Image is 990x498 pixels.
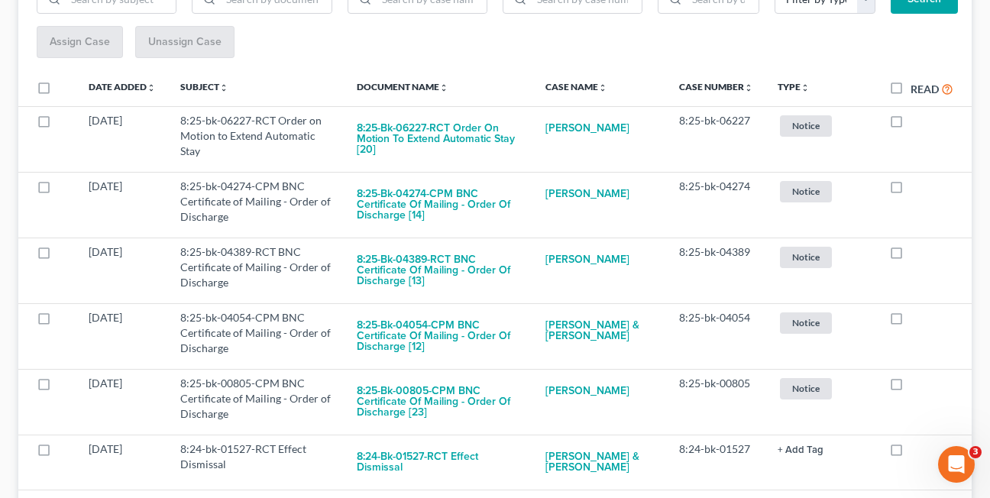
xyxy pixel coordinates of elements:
td: 8:24-bk-01527 [667,435,765,490]
a: Case Numberunfold_more [679,81,753,92]
i: unfold_more [801,83,810,92]
a: Date Addedunfold_more [89,81,156,92]
span: Notice [780,115,832,136]
span: 3 [969,446,982,458]
td: [DATE] [76,238,168,303]
td: 8:25-bk-06227 [667,106,765,172]
span: Notice [780,181,832,202]
button: 8:25-bk-04274-CPM BNC Certificate of Mailing - Order of Discharge [14] [357,179,521,231]
a: [PERSON_NAME] [545,376,629,406]
i: unfold_more [219,83,228,92]
td: 8:25-bk-04389-RCT BNC Certificate of Mailing - Order of Discharge [168,238,345,303]
a: Case Nameunfold_more [545,81,607,92]
a: Document Nameunfold_more [357,81,448,92]
span: Notice [780,378,832,399]
td: 8:25-bk-04274 [667,172,765,238]
td: 8:24-bk-01527-RCT Effect Dismissal [168,435,345,490]
button: 8:24-bk-01527-RCT Effect Dismissal [357,441,521,483]
button: 8:25-bk-06227-RCT Order on Motion to Extend Automatic Stay [20] [357,113,521,165]
td: [DATE] [76,435,168,490]
a: Notice [778,113,865,138]
button: 8:25-bk-04054-CPM BNC Certificate of Mailing - Order of Discharge [12] [357,310,521,362]
td: 8:25-bk-00805-CPM BNC Certificate of Mailing - Order of Discharge [168,369,345,435]
a: [PERSON_NAME] [545,179,629,209]
td: 8:25-bk-04389 [667,238,765,303]
a: Typeunfold_more [778,81,810,92]
span: Notice [780,247,832,267]
td: [DATE] [76,106,168,172]
td: 8:25-bk-04054 [667,303,765,369]
td: [DATE] [76,303,168,369]
button: 8:25-bk-04389-RCT BNC Certificate of Mailing - Order of Discharge [13] [357,244,521,296]
i: unfold_more [598,83,607,92]
a: [PERSON_NAME] & [PERSON_NAME] [545,441,655,483]
iframe: Intercom live chat [938,446,975,483]
td: 8:25-bk-06227-RCT Order on Motion to Extend Automatic Stay [168,106,345,172]
a: Subjectunfold_more [180,81,228,92]
i: unfold_more [147,83,156,92]
button: + Add Tag [778,445,823,455]
a: Notice [778,179,865,204]
td: 8:25-bk-04054-CPM BNC Certificate of Mailing - Order of Discharge [168,303,345,369]
a: [PERSON_NAME] & [PERSON_NAME] [545,310,655,351]
i: unfold_more [439,83,448,92]
i: unfold_more [744,83,753,92]
td: 8:25-bk-00805 [667,369,765,435]
a: + Add Tag [778,441,865,457]
a: [PERSON_NAME] [545,113,629,144]
td: [DATE] [76,172,168,238]
a: Notice [778,310,865,335]
a: [PERSON_NAME] [545,244,629,275]
button: 8:25-bk-00805-CPM BNC Certificate of Mailing - Order of Discharge [23] [357,376,521,428]
span: Notice [780,312,832,333]
a: Notice [778,376,865,401]
a: Notice [778,244,865,270]
label: Read [911,81,939,97]
td: [DATE] [76,369,168,435]
td: 8:25-bk-04274-CPM BNC Certificate of Mailing - Order of Discharge [168,172,345,238]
